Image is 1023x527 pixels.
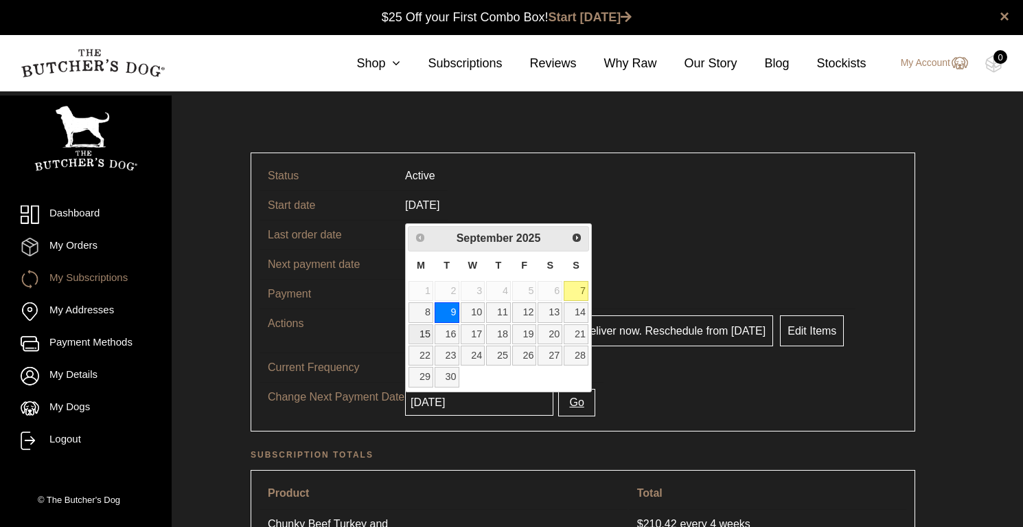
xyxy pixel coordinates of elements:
a: 24 [461,346,485,366]
a: 11 [486,302,511,322]
a: Logout [21,431,151,450]
button: Go [558,389,595,416]
a: 20 [538,324,562,344]
a: Dashboard [21,205,151,224]
td: Actions [260,309,397,352]
p: Change Next Payment Date [268,389,405,405]
a: Payment Methods [21,335,151,353]
span: Saturday [547,260,553,271]
a: 17 [461,324,485,344]
a: 18 [486,324,511,344]
a: Blog [737,54,790,73]
span: Monday [417,260,425,271]
a: 7 [564,281,588,301]
th: Total [629,479,906,508]
th: Product [260,479,628,508]
a: 27 [538,346,562,366]
div: 0 [993,50,1007,64]
a: 25 [486,346,511,366]
img: TBD_Cart-Empty.png [985,55,1002,73]
td: Active [397,161,444,190]
a: 12 [512,302,537,322]
a: Stockists [790,54,866,73]
a: Shop [329,54,400,73]
a: 10 [461,302,485,322]
span: Next [571,232,582,243]
td: [DATE] [397,249,448,279]
a: Start [DATE] [549,10,632,24]
td: Next payment date [260,249,397,279]
a: 8 [409,302,433,322]
a: My Dogs [21,399,151,418]
span: Wednesday [468,260,478,271]
a: close [1000,8,1009,25]
td: [DATE] [397,220,448,249]
a: 21 [564,324,588,344]
a: 13 [538,302,562,322]
td: Status [260,161,397,190]
a: Our Story [657,54,737,73]
a: 14 [564,302,588,322]
a: Reviews [502,54,576,73]
a: My Orders [21,238,151,256]
td: Last order date [260,220,397,249]
a: My Subscriptions [21,270,151,289]
a: My Addresses [21,302,151,321]
a: My Account [887,55,968,71]
a: 29 [409,367,433,387]
a: 28 [564,346,588,366]
a: 23 [435,346,459,366]
a: Subscriptions [400,54,502,73]
a: 16 [435,324,459,344]
td: Start date [260,190,397,220]
span: Sunday [573,260,579,271]
a: 15 [409,324,433,344]
span: Thursday [496,260,502,271]
span: September [457,232,514,244]
a: 9 [435,302,459,322]
span: Friday [521,260,527,271]
a: Why Raw [577,54,657,73]
a: 19 [512,324,537,344]
td: Payment [260,279,397,309]
a: Next [567,228,587,248]
h2: Subscription totals [251,448,915,462]
span: 2025 [516,232,541,244]
span: Tuesday [444,260,450,271]
img: TBD_Portrait_Logo_White.png [34,106,137,171]
td: [DATE] [397,190,448,220]
a: 22 [409,346,433,366]
a: 30 [435,367,459,387]
a: 26 [512,346,537,366]
a: Deliver now. Reschedule from [DATE] [575,315,773,346]
a: My Details [21,367,151,385]
p: Current Frequency [268,359,405,376]
a: Edit Items [780,315,844,346]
